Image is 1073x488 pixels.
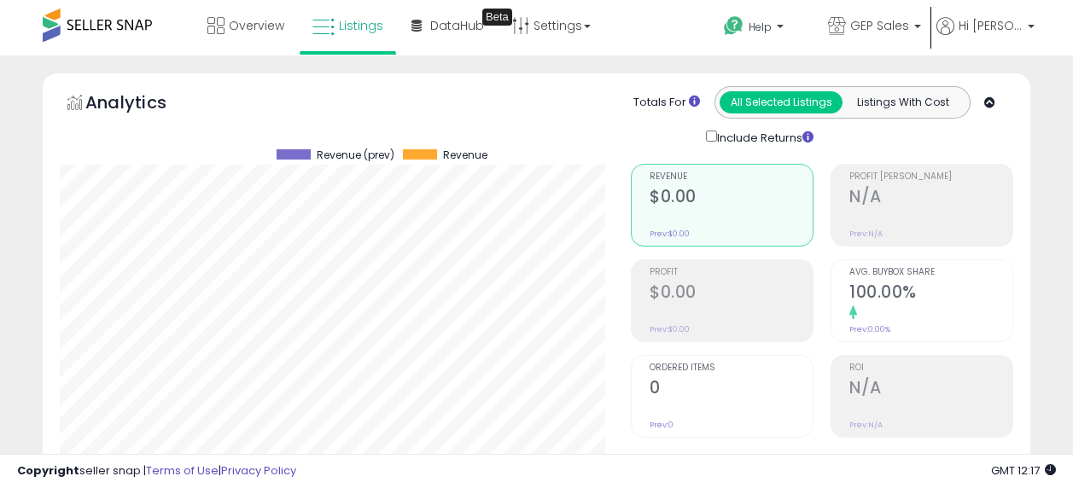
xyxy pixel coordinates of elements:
h2: 100.00% [849,282,1012,305]
a: Privacy Policy [221,462,296,479]
div: seller snap | | [17,463,296,479]
div: Include Returns [693,127,834,147]
span: Ordered Items [650,363,813,373]
h2: $0.00 [650,187,813,210]
a: Help [710,3,813,55]
h2: N/A [849,187,1012,210]
span: DataHub [430,17,484,34]
h2: $0.00 [650,282,813,305]
span: Help [749,20,772,34]
div: Tooltip anchor [482,9,512,26]
span: Revenue [650,172,813,182]
h2: 0 [650,378,813,401]
a: Terms of Use [146,462,219,479]
span: Profit [PERSON_NAME] [849,172,1012,182]
button: All Selected Listings [720,91,843,113]
small: Prev: 0 [650,420,674,430]
span: Overview [229,17,284,34]
small: Prev: 0.00% [849,324,890,334]
span: 2025-09-8 12:17 GMT [991,462,1056,479]
small: Prev: $0.00 [650,324,690,334]
h2: N/A [849,378,1012,401]
strong: Copyright [17,462,79,479]
span: GEP Sales [850,17,909,34]
span: Profit [650,268,813,277]
i: Get Help [723,15,744,37]
span: Hi [PERSON_NAME] [959,17,1023,34]
span: Listings [339,17,383,34]
span: Revenue (prev) [317,149,394,161]
span: Avg. Buybox Share [849,268,1012,277]
h5: Analytics [85,90,200,119]
a: Hi [PERSON_NAME] [936,17,1035,55]
small: Prev: N/A [849,420,883,430]
button: Listings With Cost [842,91,965,113]
span: ROI [849,363,1012,373]
div: Totals For [633,95,700,111]
small: Prev: N/A [849,229,883,239]
span: Revenue [443,149,487,161]
small: Prev: $0.00 [650,229,690,239]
